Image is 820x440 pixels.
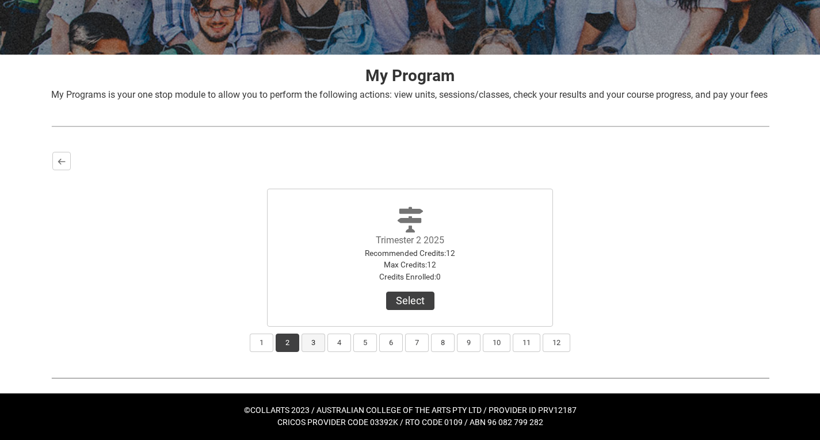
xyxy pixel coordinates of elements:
[302,334,325,352] button: 3
[483,334,510,352] button: 10
[353,334,377,352] button: 5
[376,235,444,246] label: Trimester 2 2025
[51,89,768,100] span: My Programs is your one stop module to allow you to perform the following actions: view units, se...
[276,334,299,352] button: 2
[327,334,351,352] button: 4
[52,152,71,170] button: Back
[346,259,475,270] div: Max Credits : 12
[543,334,570,352] button: 12
[51,372,769,384] img: REDU_GREY_LINE
[250,334,273,352] button: 1
[386,292,434,310] button: Trimester 2 2025Recommended Credits:12Max Credits:12Credits Enrolled:0
[405,334,429,352] button: 7
[365,66,455,85] strong: My Program
[379,334,403,352] button: 6
[431,334,455,352] button: 8
[51,120,769,132] img: REDU_GREY_LINE
[346,271,475,282] div: Credits Enrolled : 0
[346,247,475,259] div: Recommended Credits : 12
[513,334,540,352] button: 11
[457,334,480,352] button: 9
